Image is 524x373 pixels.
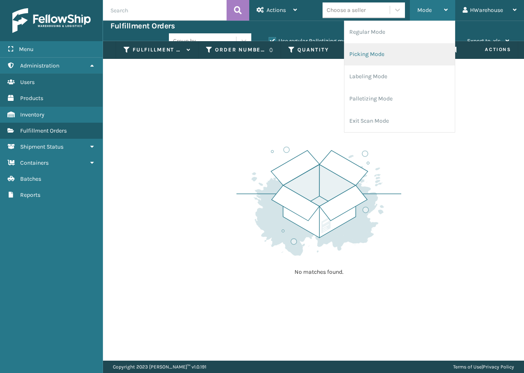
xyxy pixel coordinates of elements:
div: | [453,361,514,373]
div: Choose a seller [327,6,366,14]
span: Users [20,79,35,86]
span: Fulfillment Orders [20,127,67,134]
li: Exit Scan Mode [344,110,455,132]
a: Privacy Policy [483,364,514,370]
span: Administration [20,62,59,69]
a: Terms of Use [453,364,482,370]
span: Reports [20,191,40,198]
span: Shipment Status [20,143,63,150]
span: Containers [20,159,49,166]
div: Group by [173,37,196,45]
span: Batches [20,175,41,182]
li: Regular Mode [344,21,455,43]
li: Picking Mode [344,43,455,65]
label: Order Number [215,46,265,54]
h3: Fulfillment Orders [110,21,175,31]
span: Menu [19,46,33,53]
span: Products [20,95,43,102]
li: Palletizing Mode [344,88,455,110]
li: Labeling Mode [344,65,455,88]
p: Copyright 2023 [PERSON_NAME]™ v 1.0.191 [113,361,206,373]
label: Use regular Palletizing mode [269,37,353,44]
img: logo [12,8,91,33]
span: Actions [459,43,516,56]
span: Export to .xls [467,37,501,44]
span: Inventory [20,111,44,118]
label: Fulfillment Order Id [133,46,182,54]
span: Actions [267,7,286,14]
label: Quantity [297,46,347,54]
span: Mode [417,7,432,14]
